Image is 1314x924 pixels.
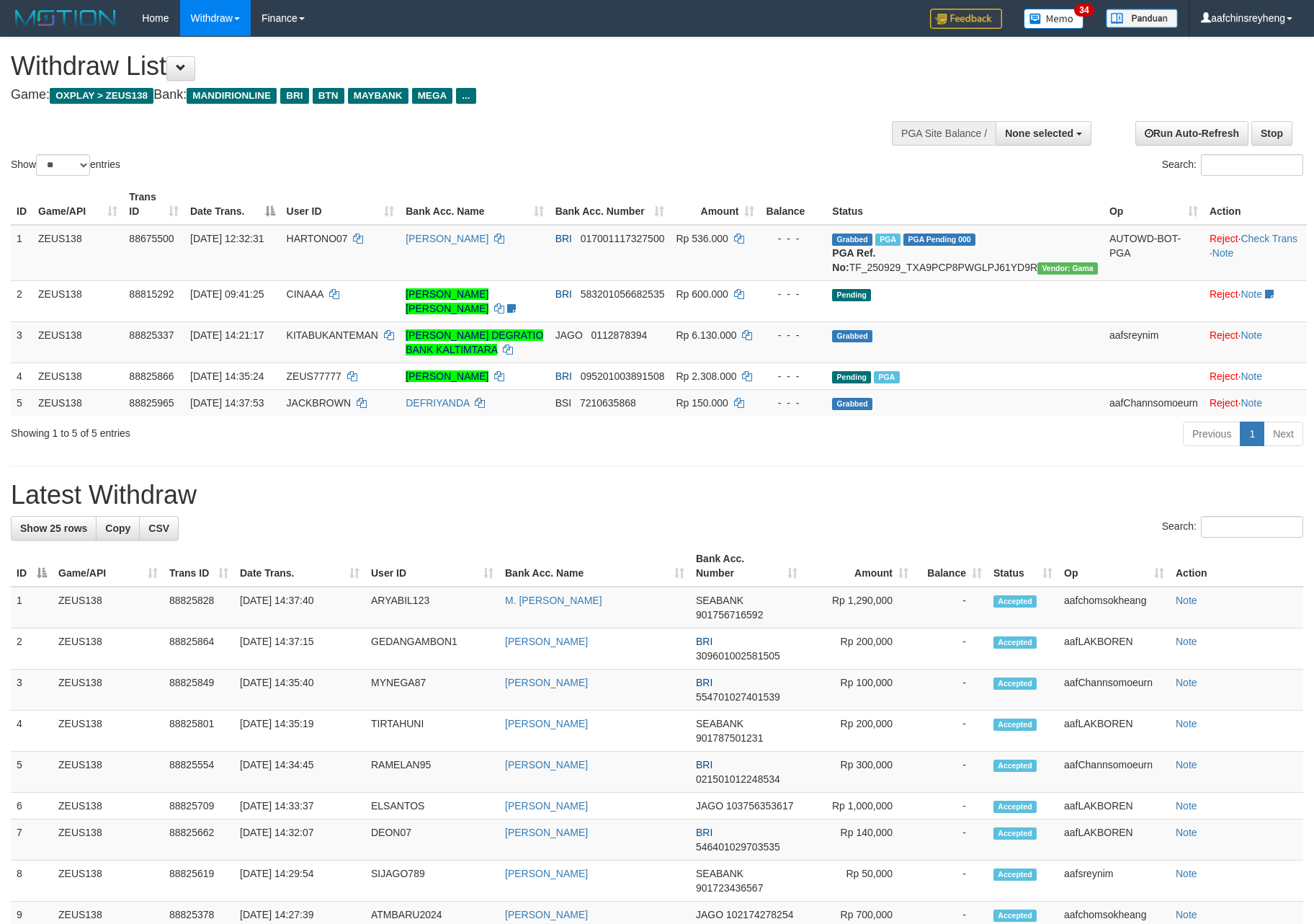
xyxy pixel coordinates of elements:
td: ZEUS138 [32,321,123,363]
td: AUTOWD-BOT-PGA [1104,225,1204,281]
span: BRI [555,233,572,244]
th: User ID: activate to sort column ascending [365,546,499,587]
span: Rp 536.000 [676,233,728,244]
th: Op: activate to sort column ascending [1058,546,1170,587]
span: CINAAA [287,288,323,300]
td: [DATE] 14:35:40 [234,670,365,711]
td: 88825864 [164,628,234,670]
td: 8 [11,861,53,902]
td: Rp 1,000,000 [803,793,914,819]
td: · · [1204,225,1307,281]
h1: Latest Withdraw [11,481,1303,510]
td: aafchomsokheang [1058,587,1170,628]
span: Copy [105,523,130,534]
a: [PERSON_NAME] [505,759,588,770]
td: 88825828 [164,587,234,628]
td: 4 [11,363,32,389]
th: Trans ID: activate to sort column ascending [123,184,184,225]
td: 88825619 [164,861,234,902]
td: 3 [11,321,32,363]
a: Next [1264,422,1303,446]
td: 3 [11,670,53,711]
td: 2 [11,628,53,670]
label: Search: [1162,154,1303,176]
th: Status: activate to sort column ascending [988,546,1058,587]
span: BRI [555,288,572,300]
a: [PERSON_NAME] [505,718,588,729]
td: ZEUS138 [53,711,164,752]
span: OXPLAY > ZEUS138 [50,88,153,104]
span: Accepted [993,760,1037,772]
td: Rp 300,000 [803,752,914,793]
td: ZEUS138 [53,793,164,819]
td: 1 [11,587,53,628]
td: 88825554 [164,752,234,793]
a: Note [1176,718,1197,729]
td: ZEUS138 [53,819,164,861]
td: - [914,861,988,902]
td: Rp 50,000 [803,861,914,902]
td: 2 [11,280,32,321]
td: aafChannsomoeurn [1058,752,1170,793]
a: [PERSON_NAME] [505,636,588,647]
th: Action [1204,184,1307,225]
td: 7 [11,819,53,861]
a: Note [1176,595,1197,606]
a: [PERSON_NAME] [505,909,588,920]
span: BRI [555,370,572,382]
td: [DATE] 14:37:15 [234,628,365,670]
a: Note [1241,370,1262,382]
td: - [914,670,988,711]
span: Rp 6.130.000 [676,329,736,341]
td: Rp 140,000 [803,819,914,861]
th: Action [1170,546,1303,587]
div: - - - [766,369,821,383]
h4: Game: Bank: [11,88,862,102]
td: 5 [11,752,53,793]
td: ZEUS138 [53,752,164,793]
a: M. [PERSON_NAME] [505,595,602,606]
span: BRI [696,759,712,770]
a: Reject [1210,329,1238,341]
td: ELSANTOS [365,793,499,819]
span: Grabbed [832,330,872,342]
div: - - - [766,396,821,410]
div: Showing 1 to 5 of 5 entries [11,420,537,440]
td: aafsreynim [1104,321,1204,363]
th: User ID: activate to sort column ascending [281,184,401,225]
a: [PERSON_NAME] [505,677,588,688]
a: Reject [1210,370,1238,382]
span: JAGO [696,800,723,812]
a: Previous [1183,422,1241,446]
a: CSV [139,516,179,541]
a: Note [1176,827,1197,838]
span: Vendor URL: https://trx31.1velocity.biz [1037,262,1098,275]
span: Copy 7210635868 to clipboard [580,397,636,409]
td: ARYABIL123 [365,587,499,628]
td: 88825662 [164,819,234,861]
td: MYNEGA87 [365,670,499,711]
span: BSI [555,397,572,409]
td: ZEUS138 [53,587,164,628]
td: Rp 200,000 [803,711,914,752]
span: JACKBROWN [287,397,351,409]
a: Note [1212,247,1234,259]
span: 34 [1074,4,1094,17]
td: SIJAGO789 [365,861,499,902]
span: Copy 309601002581505 to clipboard [696,650,780,662]
td: [DATE] 14:34:45 [234,752,365,793]
div: - - - [766,287,821,301]
input: Search: [1201,516,1303,538]
td: ZEUS138 [53,670,164,711]
td: [DATE] 14:35:19 [234,711,365,752]
a: Note [1176,909,1197,920]
td: ZEUS138 [32,389,123,416]
a: Reject [1210,233,1238,244]
a: Note [1241,288,1262,300]
label: Search: [1162,516,1303,538]
img: MOTION_logo.png [11,7,120,29]
td: [DATE] 14:37:40 [234,587,365,628]
td: ZEUS138 [53,628,164,670]
a: [PERSON_NAME] [406,370,488,382]
span: HARTONO07 [287,233,348,244]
